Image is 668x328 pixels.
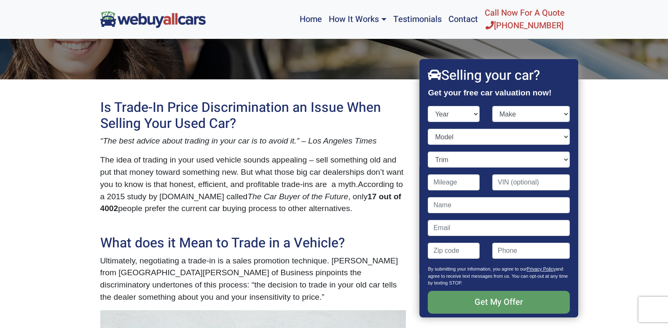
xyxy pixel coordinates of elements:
[428,68,570,84] h2: Selling your car?
[428,266,570,291] p: By submitting your information, you agree to our and agree to receive text messages from us. You ...
[100,256,398,301] span: Ultimately, negotiating a trade-in is a sales promotion technique. [PERSON_NAME] from [GEOGRAPHIC...
[428,220,570,236] input: Email
[118,204,352,213] span: people prefer the current car buying process to other alternatives.
[445,3,481,35] a: Contact
[527,266,555,271] a: Privacy Policy
[348,192,368,201] span: , only
[100,155,404,189] span: The idea of trading in your used vehicle sounds appealing – sell something old and put that money...
[112,136,376,145] span: e best advice about trading in your car is to avoid it.” – Los Angeles Times
[492,174,570,190] input: VIN (optional)
[100,235,408,251] h2: What does it Mean to Trade in a Vehicle?
[428,197,570,213] input: Name
[492,243,570,259] input: Phone
[428,106,570,327] form: Contact form
[100,180,403,201] span: According to a 2015 study by [DOMAIN_NAME] called
[390,3,445,35] a: Testimonials
[481,3,568,35] a: Call Now For A Quote[PHONE_NUMBER]
[428,243,480,259] input: Zip code
[247,192,348,201] span: The Car Buyer of the Future
[325,3,389,35] a: How It Works
[428,174,480,190] input: Mileage
[296,3,325,35] a: Home
[100,11,206,27] img: We Buy All Cars in NJ logo
[428,291,570,314] input: Get My Offer
[428,88,552,97] strong: Get your free car valuation now!
[100,136,113,145] span: “Th
[100,100,408,132] h2: Is Trade-In Price Discrimination an Issue When Selling Your Used Car?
